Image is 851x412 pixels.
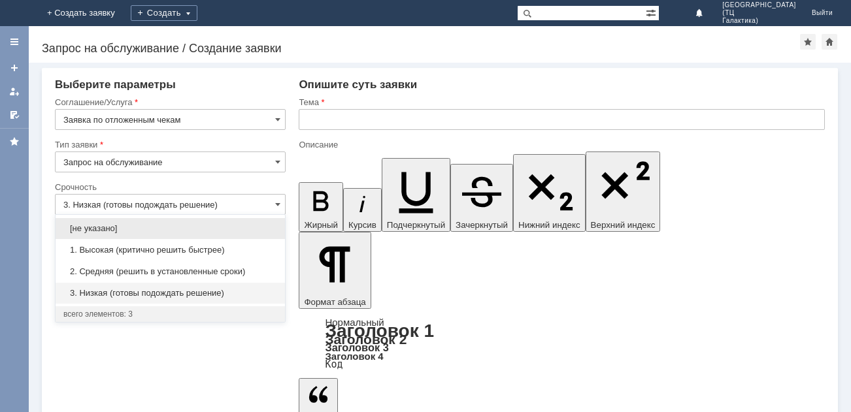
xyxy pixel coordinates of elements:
span: Жирный [304,220,338,230]
span: [не указано] [63,223,277,234]
button: Жирный [299,182,343,232]
span: Зачеркнутый [456,220,508,230]
span: Опишите суть заявки [299,78,417,91]
div: Срочность [55,183,283,191]
div: Тема [299,98,822,106]
button: Курсив [343,188,382,232]
a: Заголовок 2 [325,332,407,347]
div: Создать [131,5,197,21]
span: Верхний индекс [591,220,656,230]
button: Формат абзаца [299,232,371,309]
div: Тип заявки [55,140,283,149]
span: Нижний индекс [518,220,580,230]
a: Заголовок 1 [325,321,434,341]
span: 2. Средняя (решить в установленные сроки) [63,266,277,277]
a: Мои согласования [4,104,25,125]
div: Формат абзаца [299,318,825,369]
button: Верхний индекс [586,151,661,232]
span: 1. Высокая (критично решить быстрее) [63,245,277,255]
span: Курсив [348,220,376,230]
a: Мои заявки [4,81,25,102]
span: Галактика) [722,17,796,25]
button: Подчеркнутый [382,158,450,232]
div: Добавить в избранное [800,34,816,50]
span: Расширенный поиск [646,6,659,18]
a: Нормальный [325,317,384,328]
a: Заголовок 3 [325,341,388,353]
span: (ТЦ [722,9,796,17]
div: Запрос на обслуживание / Создание заявки [42,42,800,55]
div: всего элементов: 3 [63,309,277,319]
button: Зачеркнутый [450,164,513,232]
span: [GEOGRAPHIC_DATA] [722,1,796,9]
a: Заголовок 4 [325,351,383,362]
div: Соглашение/Услуга [55,98,283,106]
a: Код [325,358,342,370]
span: Подчеркнутый [387,220,445,230]
span: Формат абзаца [304,297,365,307]
a: Создать заявку [4,57,25,78]
div: Описание [299,140,822,149]
span: Выберите параметры [55,78,176,91]
button: Нижний индекс [513,154,586,232]
span: 3. Низкая (готовы подождать решение) [63,288,277,298]
div: Сделать домашней страницей [822,34,837,50]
